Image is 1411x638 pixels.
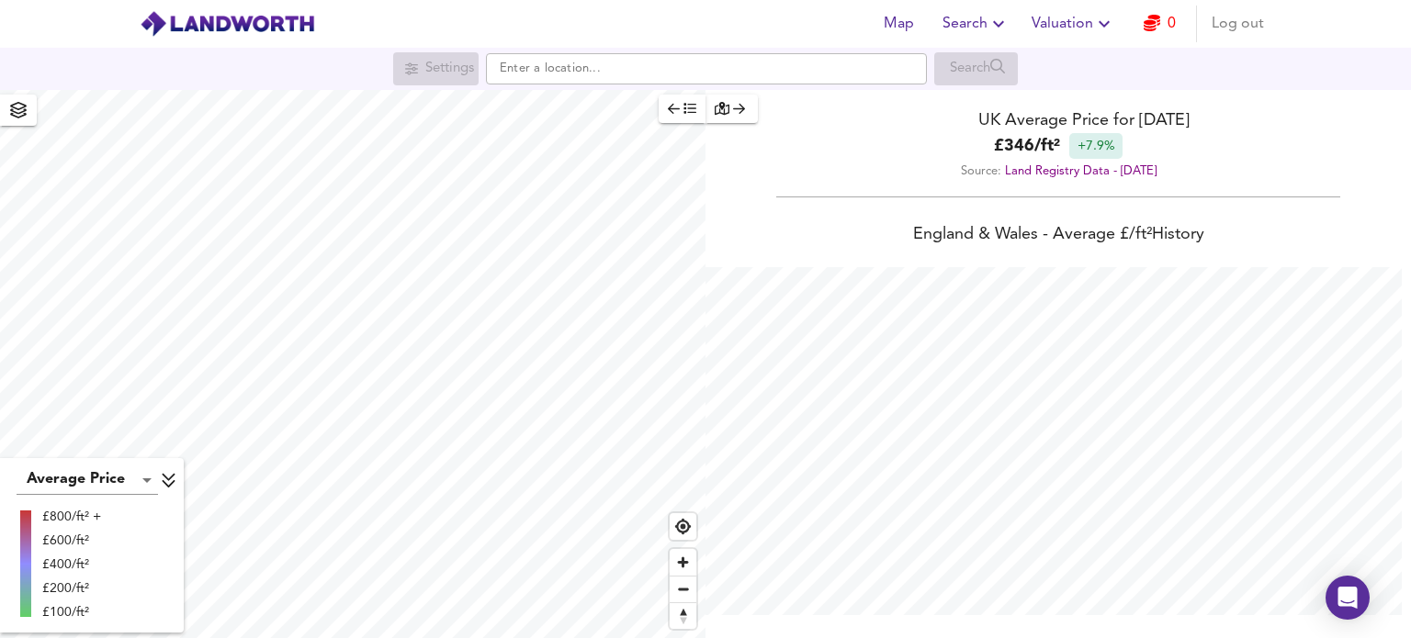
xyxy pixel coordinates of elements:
[670,602,696,629] button: Reset bearing to north
[1326,576,1370,620] div: Open Intercom Messenger
[994,134,1060,159] b: £ 346 / ft²
[670,549,696,576] button: Zoom in
[140,10,315,38] img: logo
[705,159,1411,184] div: Source:
[393,52,479,85] div: Search for a location first or explore the map
[705,108,1411,133] div: UK Average Price for [DATE]
[1024,6,1123,42] button: Valuation
[705,223,1411,249] div: England & Wales - Average £/ ft² History
[42,555,101,574] div: £400/ft²
[935,6,1017,42] button: Search
[934,52,1018,85] div: Search for a location first or explore the map
[1144,11,1176,37] a: 0
[1069,133,1123,159] div: +7.9%
[670,576,696,602] button: Zoom out
[486,53,927,84] input: Enter a location...
[1204,6,1271,42] button: Log out
[42,508,101,526] div: £800/ft² +
[1130,6,1189,42] button: 0
[42,532,101,550] div: £600/ft²
[17,465,158,495] div: Average Price
[876,11,920,37] span: Map
[869,6,928,42] button: Map
[42,603,101,621] div: £100/ft²
[943,11,1010,37] span: Search
[42,579,101,598] div: £200/ft²
[670,513,696,540] button: Find my location
[1005,165,1157,177] a: Land Registry Data - [DATE]
[1032,11,1115,37] span: Valuation
[1212,11,1264,37] span: Log out
[670,576,696,602] span: Zoom out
